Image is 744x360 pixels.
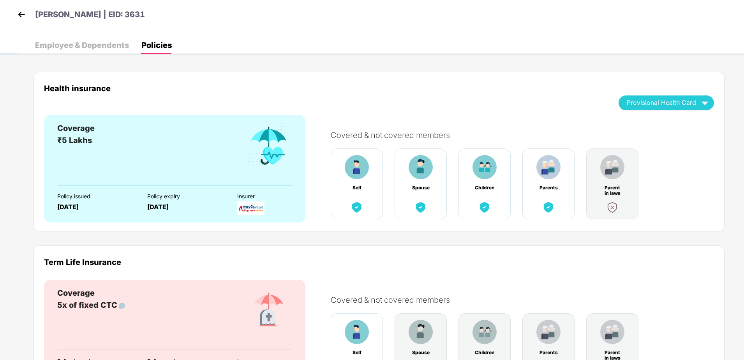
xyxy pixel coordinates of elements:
div: Spouse [411,350,431,355]
div: Children [474,185,495,191]
img: wAAAAASUVORK5CYII= [698,96,712,109]
img: benefitCardImg [478,200,492,214]
div: Covered & not covered members [331,295,722,305]
img: benefitCardImg [409,155,433,179]
span: Provisional Health Card [627,101,696,105]
div: Insurer [237,193,314,199]
div: Policies [141,41,172,49]
div: Self [347,185,367,191]
img: benefitCardImg [345,155,369,179]
div: Parent in laws [602,185,622,191]
img: back [16,9,27,20]
div: Parents [538,350,559,355]
img: benefitCardImg [345,320,369,344]
div: Policy expiry [147,193,224,199]
img: benefitCardImg [246,122,292,169]
div: Health insurance [44,84,607,93]
p: [PERSON_NAME] | EID: 3631 [35,9,145,21]
div: Spouse [411,185,431,191]
img: benefitCardImg [536,155,561,179]
img: info [119,303,125,309]
img: benefitCardImg [600,155,624,179]
div: Employee & Dependents [35,41,129,49]
div: Term Life Insurance [44,258,714,266]
div: Children [474,350,495,355]
span: 5x of fixed CTC [57,300,125,310]
div: Coverage [57,122,95,134]
img: benefitCardImg [245,287,292,334]
img: benefitCardImg [600,320,624,344]
img: benefitCardImg [409,320,433,344]
div: Parents [538,185,559,191]
button: Provisional Health Card [619,95,714,110]
img: benefitCardImg [414,200,428,214]
img: benefitCardImg [536,320,561,344]
img: benefitCardImg [605,200,619,214]
img: InsurerLogo [237,201,264,215]
div: Covered & not covered members [331,131,722,140]
div: [DATE] [147,203,224,211]
div: Parent in laws [602,350,622,355]
img: benefitCardImg [472,155,497,179]
img: benefitCardImg [541,200,555,214]
img: benefitCardImg [472,320,497,344]
div: Policy issued [57,193,134,199]
div: Coverage [57,287,125,299]
div: [DATE] [57,203,134,211]
img: benefitCardImg [350,200,364,214]
div: Self [347,350,367,355]
span: ₹5 Lakhs [57,136,92,145]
